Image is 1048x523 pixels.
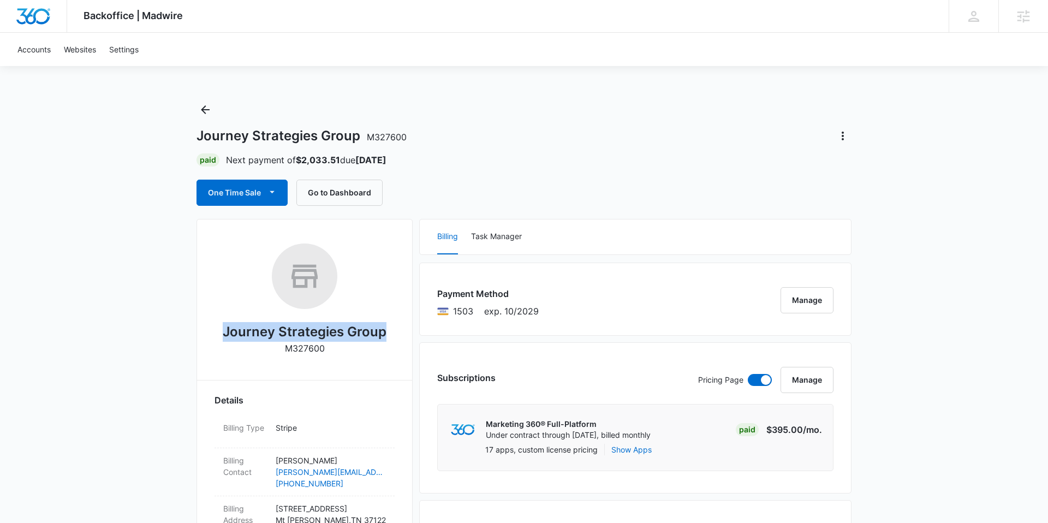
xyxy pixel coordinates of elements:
[276,455,386,466] p: [PERSON_NAME]
[196,180,288,206] button: One Time Sale
[484,305,539,318] span: exp. 10/2029
[485,444,598,455] p: 17 apps, custom license pricing
[486,419,651,430] p: Marketing 360® Full-Platform
[276,422,386,433] p: Stripe
[471,219,522,254] button: Task Manager
[196,101,214,118] button: Back
[453,305,473,318] span: Visa ending with
[437,219,458,254] button: Billing
[223,422,267,433] dt: Billing Type
[57,33,103,66] a: Websites
[276,478,386,489] a: [PHONE_NUMBER]
[834,127,851,145] button: Actions
[296,154,340,165] strong: $2,033.51
[367,132,407,142] span: M327600
[355,154,386,165] strong: [DATE]
[766,423,822,436] p: $395.00
[736,423,759,436] div: Paid
[103,33,145,66] a: Settings
[451,424,474,436] img: marketing360Logo
[781,287,833,313] button: Manage
[215,415,395,448] div: Billing TypeStripe
[84,10,183,21] span: Backoffice | Madwire
[223,455,267,478] dt: Billing Contact
[215,394,243,407] span: Details
[196,128,407,144] h1: Journey Strategies Group
[437,287,539,300] h3: Payment Method
[611,444,652,455] button: Show Apps
[285,342,325,355] p: M327600
[276,466,386,478] a: [PERSON_NAME][EMAIL_ADDRESS][DOMAIN_NAME]
[226,153,386,167] p: Next payment of due
[486,430,651,441] p: Under contract through [DATE], billed monthly
[698,374,743,386] p: Pricing Page
[196,153,219,167] div: Paid
[223,322,386,342] h2: Journey Strategies Group
[215,448,395,496] div: Billing Contact[PERSON_NAME][PERSON_NAME][EMAIL_ADDRESS][DOMAIN_NAME][PHONE_NUMBER]
[781,367,833,393] button: Manage
[11,33,57,66] a: Accounts
[437,371,496,384] h3: Subscriptions
[803,424,822,435] span: /mo.
[296,180,383,206] button: Go to Dashboard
